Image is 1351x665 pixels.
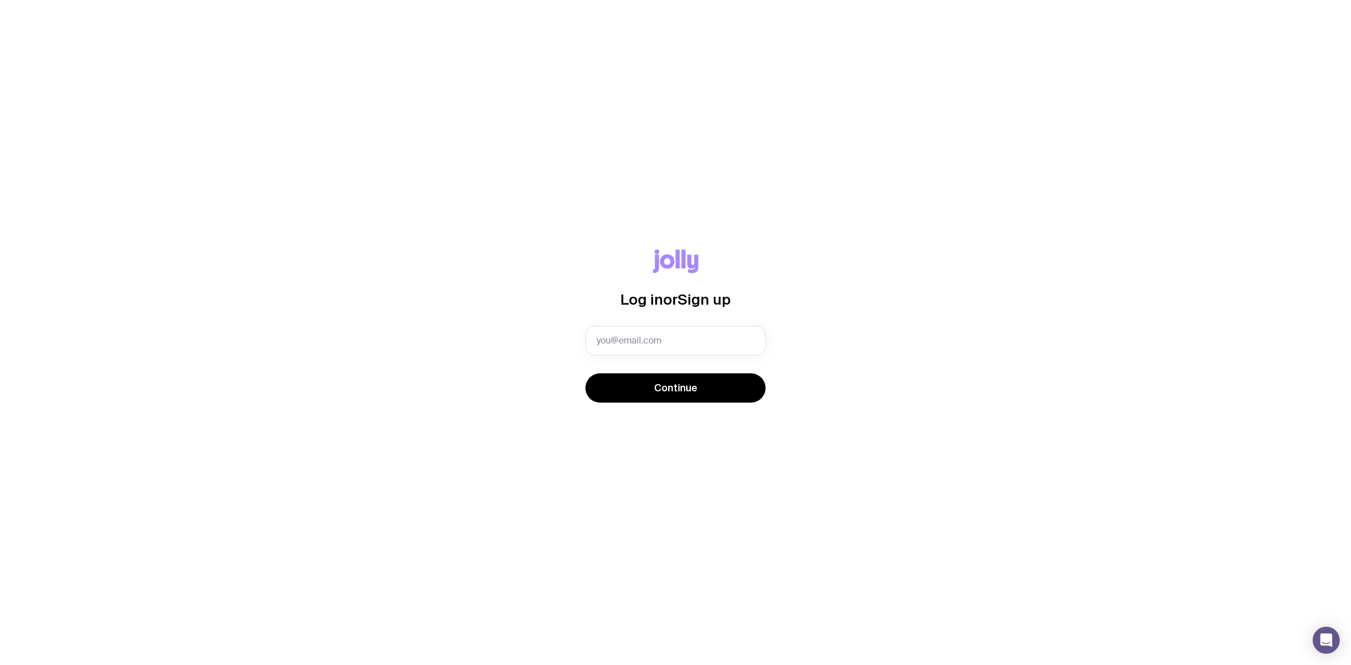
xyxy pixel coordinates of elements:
[585,373,766,403] button: Continue
[620,291,663,307] span: Log in
[654,381,697,395] span: Continue
[663,291,678,307] span: or
[1313,627,1340,654] div: Open Intercom Messenger
[585,326,766,355] input: you@email.com
[678,291,731,307] span: Sign up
